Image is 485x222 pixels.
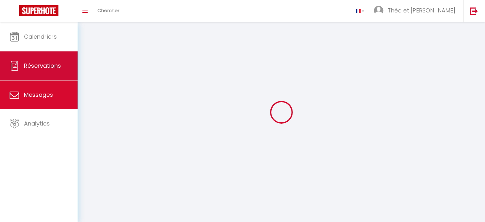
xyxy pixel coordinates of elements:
span: Messages [24,91,53,99]
img: ... [374,6,383,15]
span: Théo et [PERSON_NAME] [388,6,455,14]
span: Réservations [24,62,61,70]
span: Calendriers [24,33,57,41]
span: Analytics [24,119,50,127]
img: logout [470,7,478,15]
img: Super Booking [19,5,58,16]
span: Chercher [97,7,119,14]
